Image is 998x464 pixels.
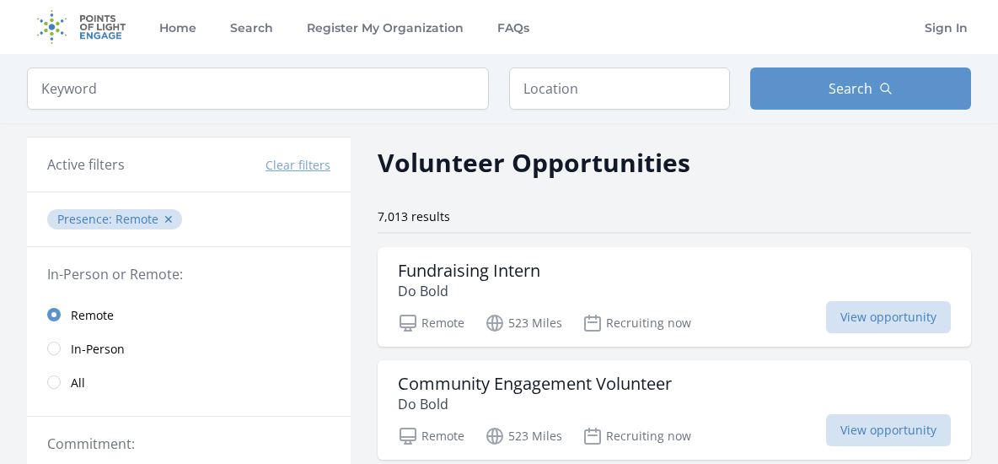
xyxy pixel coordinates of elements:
p: Recruiting now [582,426,691,446]
span: Remote [71,307,114,324]
h3: Community Engagement Volunteer [398,374,672,394]
span: View opportunity [826,414,951,446]
a: Community Engagement Volunteer Do Bold Remote 523 Miles Recruiting now View opportunity [378,360,971,460]
button: Clear filters [266,157,330,174]
a: All [27,365,351,399]
button: ✕ [164,211,174,228]
p: Recruiting now [582,313,691,333]
legend: In-Person or Remote: [47,264,330,284]
p: 523 Miles [485,426,562,446]
span: Search [829,78,872,99]
span: View opportunity [826,301,951,333]
span: 7,013 results [378,208,450,224]
a: Remote [27,298,351,332]
input: Location [509,67,730,110]
button: Search [750,67,971,110]
span: All [71,375,85,391]
a: In-Person [27,332,351,365]
h3: Fundraising Intern [398,261,540,281]
legend: Commitment: [47,434,330,454]
input: Keyword [27,67,489,110]
span: In-Person [71,341,125,358]
p: Do Bold [398,281,540,301]
span: Remote [115,211,158,227]
p: Do Bold [398,394,672,414]
h3: Active filters [47,154,125,175]
p: 523 Miles [485,313,562,333]
a: Fundraising Intern Do Bold Remote 523 Miles Recruiting now View opportunity [378,247,971,347]
p: Remote [398,426,464,446]
h2: Volunteer Opportunities [378,143,690,181]
span: Presence : [57,211,115,227]
p: Remote [398,313,464,333]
